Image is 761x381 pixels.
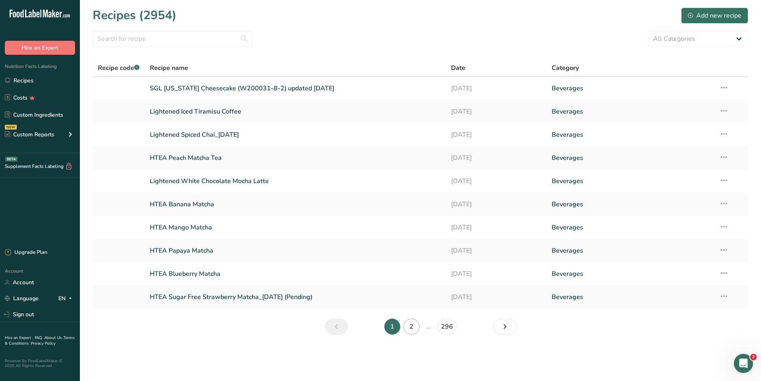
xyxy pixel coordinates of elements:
a: [DATE] [451,242,542,259]
a: HTEA Blueberry Matcha [150,265,442,282]
a: Next page [493,319,517,335]
a: Terms & Conditions . [5,335,75,346]
a: [DATE] [451,173,542,190]
a: Lightened Spiced Chai_[DATE] [150,126,442,143]
a: Privacy Policy [31,341,56,346]
a: Beverages [552,289,709,305]
a: [DATE] [451,150,542,166]
a: Beverages [552,242,709,259]
a: Beverages [552,80,709,97]
a: Previous page [325,319,348,335]
div: NEW [5,125,17,130]
div: BETA [5,157,18,162]
a: HTEA Peach Matcha Tea [150,150,442,166]
a: HTEA Papaya Matcha [150,242,442,259]
h1: Recipes (2954) [93,6,177,24]
div: Upgrade Plan [5,249,47,257]
iframe: Intercom live chat [734,354,753,373]
a: Beverages [552,265,709,282]
a: Page 296. [437,319,457,335]
span: Date [451,63,465,73]
span: 2 [750,354,757,360]
a: About Us . [44,335,64,341]
a: Beverages [552,219,709,236]
a: [DATE] [451,126,542,143]
a: [DATE] [451,80,542,97]
a: Beverages [552,103,709,120]
a: [DATE] [451,265,542,282]
span: Recipe code [98,64,139,72]
a: [DATE] [451,103,542,120]
a: Lightened White Chocolate Mocha Latte [150,173,442,190]
div: EN [58,294,75,303]
div: Powered By FoodLabelMaker © 2025 All Rights Reserved [5,359,75,368]
a: Beverages [552,126,709,143]
button: Hire an Expert [5,41,75,55]
a: [DATE] [451,196,542,213]
a: Page 2. [403,319,419,335]
a: Hire an Expert . [5,335,33,341]
button: Add new recipe [681,8,748,24]
a: Language [5,291,39,305]
div: Custom Reports [5,130,54,139]
input: Search for recipe [93,31,252,47]
a: HTEA Sugar Free Strawberry Matcha_[DATE] (Pending) [150,289,442,305]
a: [DATE] [451,219,542,236]
span: Recipe name [150,63,188,73]
a: Beverages [552,150,709,166]
span: Category [552,63,579,73]
a: HTEA Banana Matcha [150,196,442,213]
a: [DATE] [451,289,542,305]
a: FAQ . [35,335,44,341]
a: Beverages [552,196,709,213]
a: Beverages [552,173,709,190]
a: Lightened Iced Tiramisu Coffee [150,103,442,120]
a: HTEA Mango Matcha [150,219,442,236]
a: SGL [US_STATE] Cheesecake (W200031-8-2) updated [DATE] [150,80,442,97]
div: Add new recipe [688,11,741,20]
